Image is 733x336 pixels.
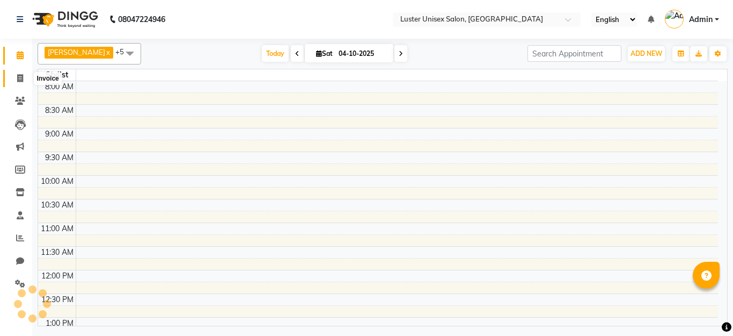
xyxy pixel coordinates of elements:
[34,72,61,85] div: Invoice
[27,4,101,34] img: logo
[43,105,76,116] div: 8:30 AM
[48,48,105,56] span: [PERSON_NAME]
[43,152,76,163] div: 9:30 AM
[115,47,132,56] span: +5
[527,45,621,62] input: Search Appointment
[689,14,713,25] span: Admin
[43,128,76,140] div: 9:00 AM
[118,4,165,34] b: 08047224946
[39,270,76,282] div: 12:00 PM
[631,49,662,58] span: ADD NEW
[39,223,76,234] div: 11:00 AM
[313,49,335,58] span: Sat
[335,46,389,62] input: 2025-10-04
[43,318,76,329] div: 1:00 PM
[262,45,289,62] span: Today
[39,199,76,211] div: 10:30 AM
[628,46,665,61] button: ADD NEW
[39,176,76,187] div: 10:00 AM
[105,48,110,56] a: x
[665,10,684,28] img: Admin
[39,294,76,305] div: 12:30 PM
[39,247,76,258] div: 11:30 AM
